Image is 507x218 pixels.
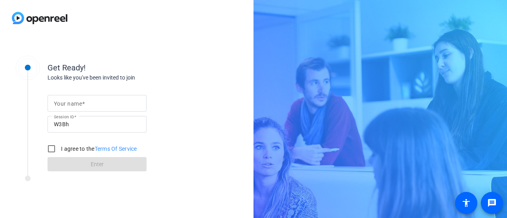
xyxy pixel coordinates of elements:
[95,146,137,152] a: Terms Of Service
[48,62,206,74] div: Get Ready!
[48,74,206,82] div: Looks like you've been invited to join
[54,114,74,119] mat-label: Session ID
[54,100,82,107] mat-label: Your name
[461,198,471,208] mat-icon: accessibility
[59,145,137,153] label: I agree to the
[487,198,497,208] mat-icon: message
